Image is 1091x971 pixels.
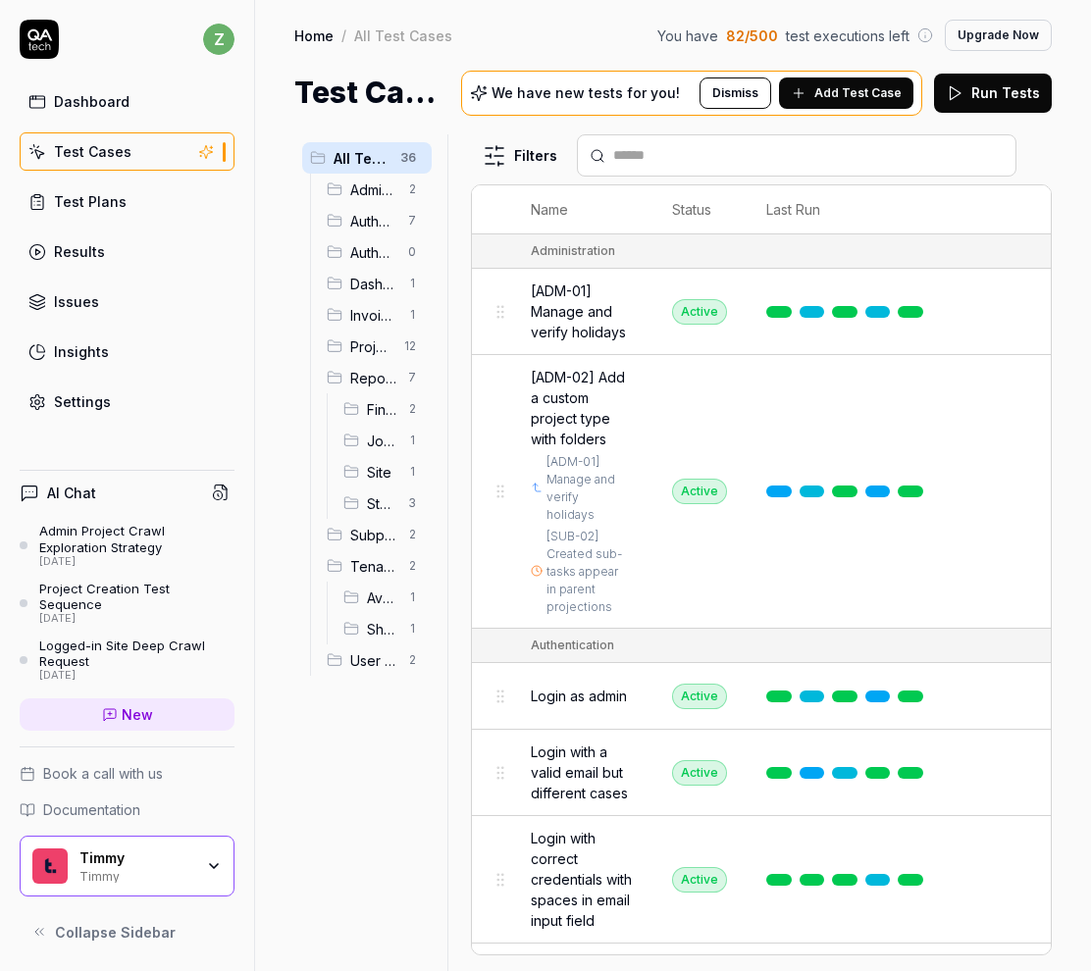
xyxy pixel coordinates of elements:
[471,136,569,176] button: Filters
[400,272,424,295] span: 1
[20,232,234,271] a: Results
[336,582,432,613] div: Drag to reorderAvalon1
[354,26,452,45] div: All Test Cases
[39,669,234,683] div: [DATE]
[20,763,234,784] a: Book a call with us
[672,299,727,325] div: Active
[400,554,424,578] span: 2
[814,84,902,102] span: Add Test Case
[20,799,234,820] a: Documentation
[400,429,424,452] span: 1
[392,146,424,170] span: 36
[350,274,396,294] span: Dashboard
[672,760,727,786] div: Active
[672,479,727,504] div: Active
[334,148,389,169] span: All Test Cases
[400,240,424,264] span: 0
[336,393,432,425] div: Drag to reorderFinance Snapshot2
[367,462,396,483] span: Site
[546,528,629,616] a: [SUB-02] Created sub-tasks appear in parent projections
[319,644,432,676] div: Drag to reorderUser Management2
[945,20,1052,51] button: Upgrade Now
[472,816,1090,944] tr: Login with correct credentials with spaces in email input fieldActive
[472,269,1090,355] tr: [ADM-01] Manage and verify holidaysActive
[367,588,396,608] span: Avalon
[472,355,1090,629] tr: [ADM-02] Add a custom project type with folders[ADM-01] Manage and verify holidays[SUB-02] Create...
[203,20,234,59] button: z
[20,383,234,421] a: Settings
[39,612,234,626] div: [DATE]
[39,555,234,569] div: [DATE]
[400,648,424,672] span: 2
[54,391,111,412] div: Settings
[400,209,424,232] span: 7
[400,491,424,515] span: 3
[319,205,432,236] div: Drag to reorderAuthentication7
[20,698,234,731] a: New
[400,178,424,201] span: 2
[54,241,105,262] div: Results
[350,556,396,577] span: Tenant Configurations
[47,483,96,503] h4: AI Chat
[203,24,234,55] span: z
[55,922,176,943] span: Collapse Sidebar
[319,299,432,331] div: Drag to reorderInvoices1
[934,74,1052,113] button: Run Tests
[350,650,396,671] span: User Management
[400,586,424,609] span: 1
[319,174,432,205] div: Drag to reorderAdministration2
[20,182,234,221] a: Test Plans
[652,185,747,234] th: Status
[531,281,633,342] span: [ADM-01] Manage and verify holidays
[350,242,396,263] span: Authorization
[20,132,234,171] a: Test Cases
[400,397,424,421] span: 2
[531,741,633,803] span: Login with a valid email but different cases
[54,191,127,212] div: Test Plans
[20,836,234,896] button: Timmy LogoTimmyTimmy
[350,305,396,326] span: Invoices
[20,523,234,568] a: Admin Project Crawl Exploration Strategy[DATE]
[294,26,334,45] a: Home
[546,453,629,524] a: [ADM-01] Manage and verify holidays
[472,663,1090,730] tr: Login as adminActive
[367,399,396,420] span: Finance Snapshot
[294,71,445,115] h1: Test Cases
[779,77,913,109] button: Add Test Case
[54,291,99,312] div: Issues
[657,26,718,46] span: You have
[336,613,432,644] div: Drag to reorderShepherd1
[350,525,396,545] span: Subprojects
[700,77,771,109] button: Dismiss
[319,331,432,362] div: Drag to reorderProjections12
[20,638,234,683] a: Logged-in Site Deep Crawl Request[DATE]
[319,362,432,393] div: Drag to reorderReports7
[336,456,432,487] div: Drag to reorderSite1
[400,460,424,484] span: 1
[54,91,130,112] div: Dashboard
[672,684,727,709] div: Active
[531,828,633,931] span: Login with correct credentials with spaces in email input field
[43,763,163,784] span: Book a call with us
[122,704,153,725] span: New
[39,523,234,555] div: Admin Project Crawl Exploration Strategy
[350,179,396,200] span: Administration
[747,185,943,234] th: Last Run
[492,86,680,100] p: We have new tests for you!
[43,799,140,820] span: Documentation
[20,282,234,321] a: Issues
[54,341,109,362] div: Insights
[319,550,432,582] div: Drag to reorderTenant Configurations2
[786,26,909,46] span: test executions left
[531,242,615,260] div: Administration
[472,730,1090,816] tr: Login with a valid email but different casesActive
[367,493,396,514] span: Status
[336,425,432,456] div: Drag to reorderJob Costs1
[400,366,424,389] span: 7
[367,619,396,639] span: Shepherd
[319,519,432,550] div: Drag to reorderSubprojects2
[20,332,234,371] a: Insights
[39,581,234,613] div: Project Creation Test Sequence
[400,303,424,327] span: 1
[350,211,396,231] span: Authentication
